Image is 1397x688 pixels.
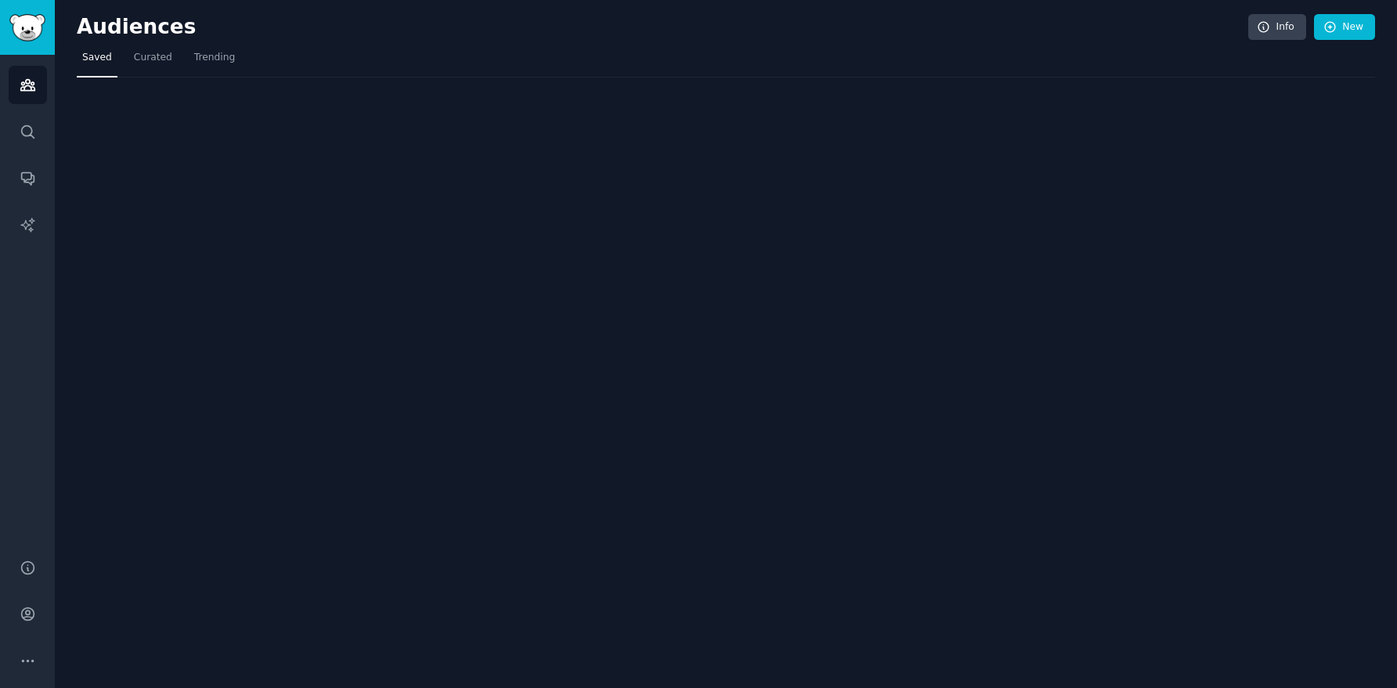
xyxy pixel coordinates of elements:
span: Saved [82,51,112,65]
span: Curated [134,51,172,65]
a: Saved [77,45,117,77]
h2: Audiences [77,15,1248,40]
a: Info [1248,14,1306,41]
a: Curated [128,45,178,77]
a: New [1314,14,1375,41]
span: Trending [194,51,235,65]
img: GummySearch logo [9,14,45,41]
a: Trending [189,45,240,77]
